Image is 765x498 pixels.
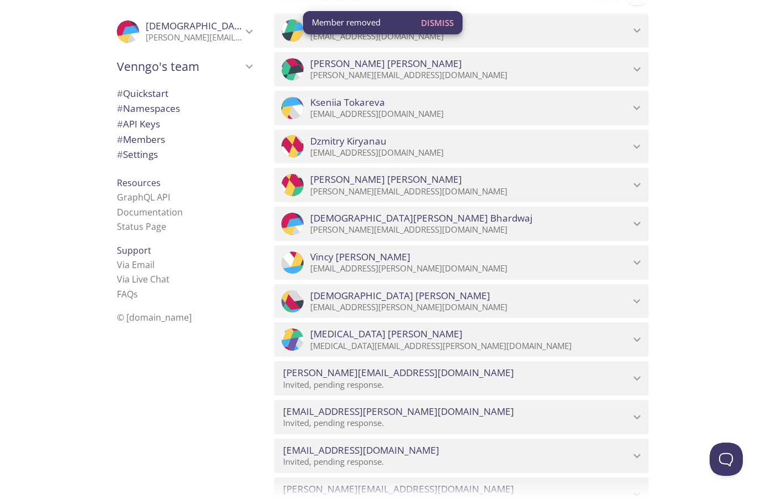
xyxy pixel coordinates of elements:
span: # [117,117,123,130]
span: [PERSON_NAME] [PERSON_NAME] [310,58,462,70]
div: Hanna Ilyashevich [274,168,649,202]
div: Vishnu Dev Bhardwaj [274,207,649,241]
p: [PERSON_NAME][EMAIL_ADDRESS][DOMAIN_NAME] [146,32,242,43]
div: hayk.hovhannisyan@venngo.com [274,400,649,434]
div: Christian Duarte [274,284,649,319]
a: FAQ [117,288,138,300]
div: Vishnu Dev Bhardwaj [108,13,261,50]
div: API Keys [108,116,261,132]
span: Venngo's team [117,59,242,74]
span: Namespaces [117,102,180,115]
div: Nikita Patel [274,322,649,357]
p: [EMAIL_ADDRESS][DOMAIN_NAME] [310,31,630,42]
div: Members [108,132,261,147]
span: Dzmitry Kiryanau [310,135,387,147]
div: Venngo Developer [274,13,649,48]
div: Namespaces [108,101,261,116]
span: [MEDICAL_DATA] [PERSON_NAME] [310,328,463,340]
span: # [117,87,123,100]
a: Status Page [117,220,166,233]
a: GraphQL API [117,191,170,203]
div: Venngo's team [108,52,261,81]
div: serhii.parovchenko@venngo.com [274,439,649,473]
p: [EMAIL_ADDRESS][PERSON_NAME][DOMAIN_NAME] [310,302,630,313]
span: API Keys [117,117,160,130]
p: [EMAIL_ADDRESS][DOMAIN_NAME] [310,147,630,158]
span: Dismiss [421,16,454,30]
span: # [117,148,123,161]
div: Kseniia Tokareva [274,91,649,125]
span: Member removed [312,17,381,28]
span: [EMAIL_ADDRESS][PERSON_NAME][DOMAIN_NAME] [283,405,514,418]
div: stanislav.revko@venngo.com [274,361,649,396]
div: Team Settings [108,147,261,162]
span: [DEMOGRAPHIC_DATA][PERSON_NAME] Bhardwaj [146,19,368,32]
button: Dismiss [417,12,458,33]
span: Support [117,244,151,256]
span: [DEMOGRAPHIC_DATA][PERSON_NAME] Bhardwaj [310,212,532,224]
a: Documentation [117,206,183,218]
span: [DEMOGRAPHIC_DATA] [PERSON_NAME] [310,290,490,302]
div: Dzmitry Kiryanau [274,130,649,164]
span: © [DOMAIN_NAME] [117,311,192,324]
div: Jason Robitaille [274,52,649,86]
p: Invited, pending response. [283,379,630,391]
span: Kseniia Tokareva [310,96,385,109]
p: Invited, pending response. [283,456,630,468]
span: [PERSON_NAME][EMAIL_ADDRESS][DOMAIN_NAME] [283,367,514,379]
span: # [117,133,123,146]
span: # [117,102,123,115]
span: Quickstart [117,87,168,100]
iframe: Help Scout Beacon - Open [710,443,743,476]
span: s [134,288,138,300]
span: Members [117,133,165,146]
p: [MEDICAL_DATA][EMAIL_ADDRESS][PERSON_NAME][DOMAIN_NAME] [310,341,630,352]
span: Vincy [PERSON_NAME] [310,251,410,263]
p: [PERSON_NAME][EMAIL_ADDRESS][DOMAIN_NAME] [310,186,630,197]
div: Vincy Joseph [274,245,649,280]
p: [EMAIL_ADDRESS][PERSON_NAME][DOMAIN_NAME] [310,263,630,274]
span: Settings [117,148,158,161]
p: [PERSON_NAME][EMAIL_ADDRESS][DOMAIN_NAME] [310,70,630,81]
a: Via Live Chat [117,273,170,285]
p: Invited, pending response. [283,418,630,429]
span: [EMAIL_ADDRESS][DOMAIN_NAME] [283,444,439,456]
a: Via Email [117,259,155,271]
p: [EMAIL_ADDRESS][DOMAIN_NAME] [310,109,630,120]
p: [PERSON_NAME][EMAIL_ADDRESS][DOMAIN_NAME] [310,224,630,235]
div: Quickstart [108,86,261,101]
span: [PERSON_NAME] [PERSON_NAME] [310,173,462,186]
span: Resources [117,177,161,189]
